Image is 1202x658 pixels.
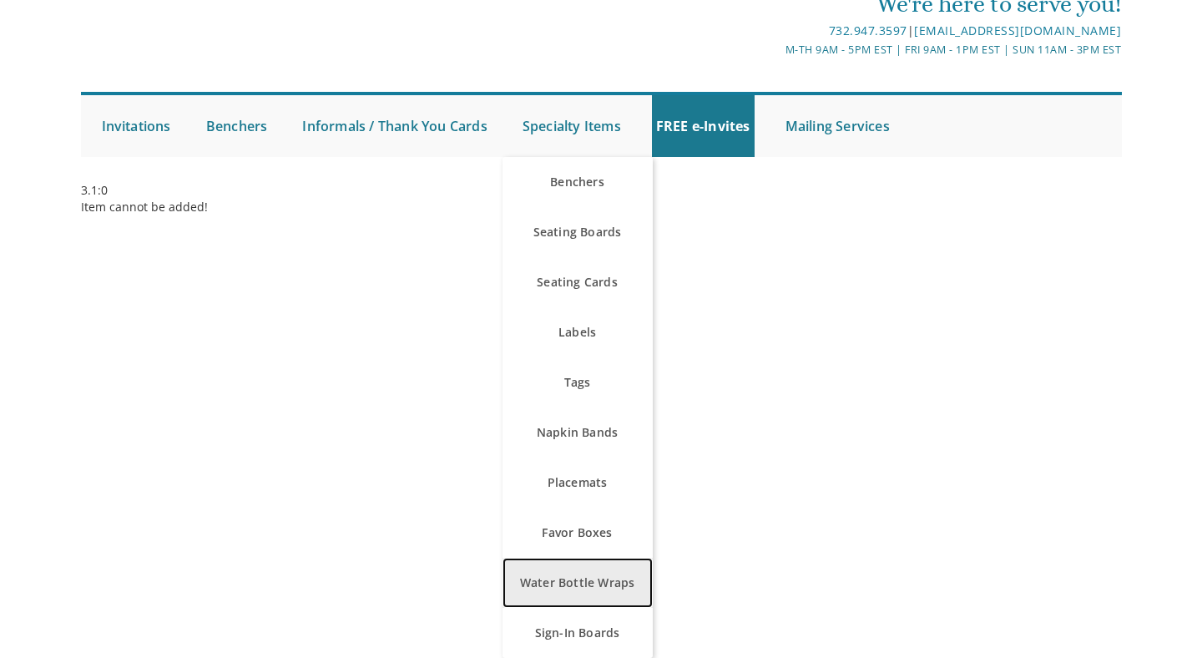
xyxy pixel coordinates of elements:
[503,458,653,508] a: Placemats
[503,207,653,257] a: Seating Boards
[652,95,755,157] a: FREE e-Invites
[518,95,625,157] a: Specialty Items
[503,357,653,407] a: Tags
[503,608,653,658] a: Sign-In Boards
[829,23,907,38] a: 732.947.3597
[503,257,653,307] a: Seating Cards
[428,21,1121,41] div: |
[503,157,653,207] a: Benchers
[503,508,653,558] a: Favor Boxes
[503,307,653,357] a: Labels
[428,41,1121,58] div: M-Th 9am - 5pm EST | Fri 9am - 1pm EST | Sun 11am - 3pm EST
[202,95,272,157] a: Benchers
[98,95,175,157] a: Invitations
[81,182,1122,215] div: 3.1:0 Item cannot be added!
[914,23,1121,38] a: [EMAIL_ADDRESS][DOMAIN_NAME]
[781,95,894,157] a: Mailing Services
[298,95,491,157] a: Informals / Thank You Cards
[503,558,653,608] a: Water Bottle Wraps
[503,407,653,458] a: Napkin Bands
